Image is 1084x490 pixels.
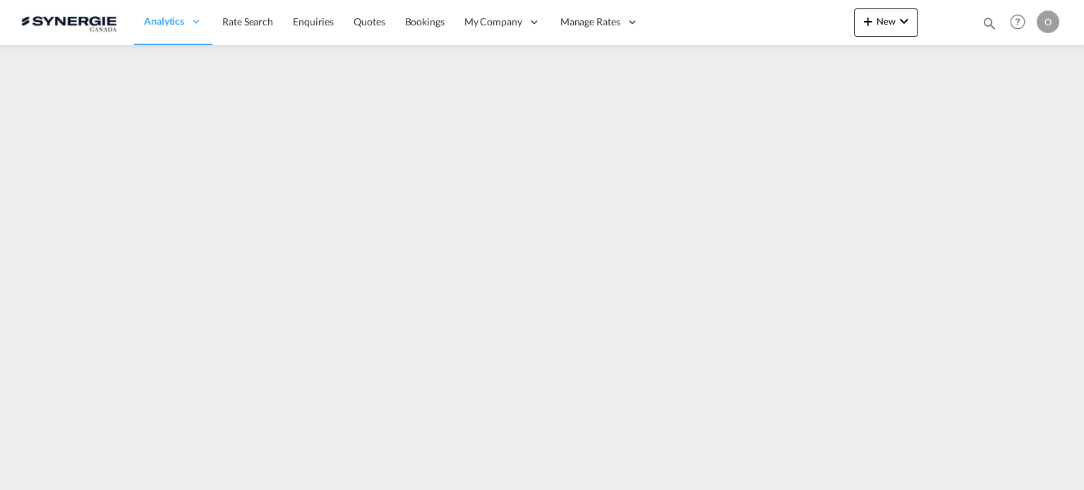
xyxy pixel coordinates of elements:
[293,16,334,27] span: Enquiries
[854,8,918,37] button: icon-plus 400-fgNewicon-chevron-down
[982,16,997,37] div: icon-magnify
[896,13,913,30] md-icon: icon-chevron-down
[560,15,620,29] span: Manage Rates
[982,16,997,31] md-icon: icon-magnify
[354,16,385,27] span: Quotes
[1037,11,1059,33] div: O
[1006,10,1030,34] span: Help
[860,16,913,27] span: New
[222,16,273,27] span: Rate Search
[21,6,116,38] img: 1f56c880d42311ef80fc7dca854c8e59.png
[1006,10,1037,35] div: Help
[144,14,184,28] span: Analytics
[464,15,522,29] span: My Company
[405,16,445,27] span: Bookings
[860,13,877,30] md-icon: icon-plus 400-fg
